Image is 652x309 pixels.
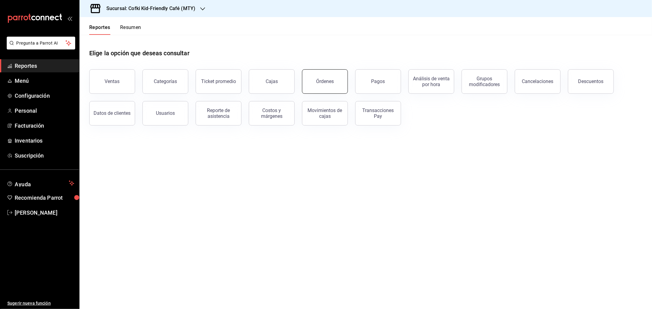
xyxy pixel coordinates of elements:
[462,69,507,94] button: Grupos modificadores
[15,62,74,70] span: Reportes
[196,101,241,125] button: Reporte de asistencia
[15,151,74,160] span: Suscripción
[15,209,74,217] span: [PERSON_NAME]
[522,78,554,84] div: Cancelaciones
[15,180,66,187] span: Ayuda
[515,69,561,94] button: Cancelaciones
[249,69,295,94] a: Cajas
[201,78,236,84] div: Ticket promedio
[15,107,74,115] span: Personal
[408,69,454,94] button: Análisis de venta por hora
[15,122,74,130] span: Facturación
[15,92,74,100] span: Configuración
[302,69,348,94] button: Órdenes
[196,69,241,94] button: Ticket promedio
[7,300,74,307] span: Sugerir nueva función
[15,77,74,85] span: Menú
[105,78,120,84] div: Ventas
[306,107,344,119] div: Movimientos de cajas
[15,194,74,202] span: Recomienda Parrot
[7,37,75,49] button: Pregunta a Parrot AI
[89,101,135,125] button: Datos de clientes
[89,69,135,94] button: Ventas
[4,44,75,51] a: Pregunta a Parrot AI
[101,5,195,12] h3: Sucursal: Cofki Kid-Friendly Café (MTY)
[142,101,188,125] button: Usuarios
[316,78,334,84] div: Órdenes
[412,76,450,87] div: Análisis de venta por hora
[371,78,385,84] div: Pagos
[253,107,291,119] div: Costos y márgenes
[94,110,131,116] div: Datos de clientes
[89,24,141,35] div: navigation tabs
[142,69,188,94] button: Categorías
[154,78,177,84] div: Categorías
[200,107,238,119] div: Reporte de asistencia
[355,69,401,94] button: Pagos
[302,101,348,125] button: Movimientos de cajas
[568,69,614,94] button: Descuentos
[89,24,110,35] button: Reportes
[120,24,141,35] button: Resumen
[67,16,72,21] button: open_drawer_menu
[89,49,190,58] h1: Elige la opción que deseas consultar
[249,101,295,125] button: Costos y márgenes
[17,40,66,46] span: Pregunta a Parrot AI
[15,136,74,145] span: Inventarios
[355,101,401,125] button: Transacciones Pay
[156,110,175,116] div: Usuarios
[466,76,503,87] div: Grupos modificadores
[359,107,397,119] div: Transacciones Pay
[578,78,604,84] div: Descuentos
[266,78,278,85] div: Cajas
